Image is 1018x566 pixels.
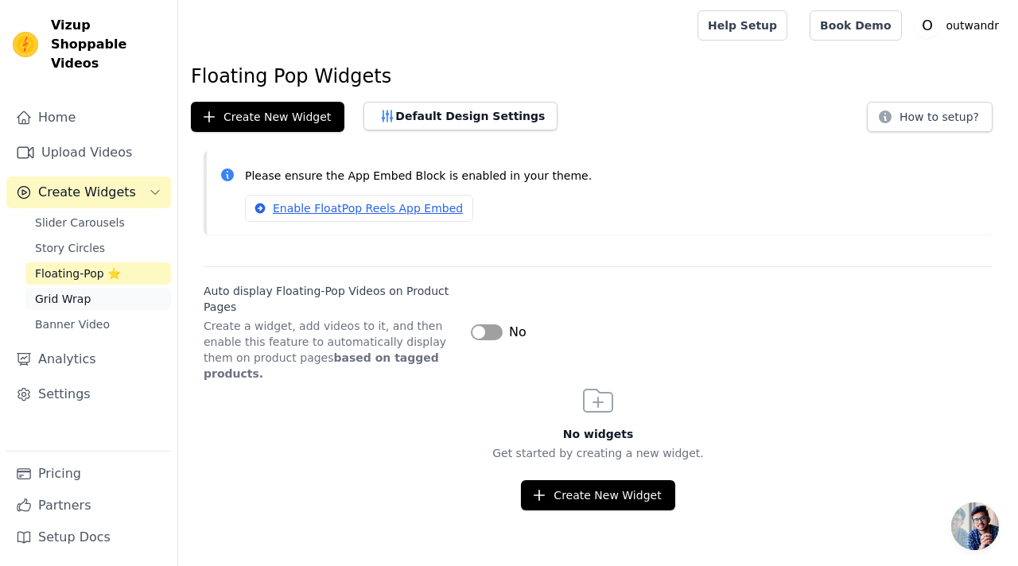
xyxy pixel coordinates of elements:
a: Floating-Pop ⭐ [25,262,171,285]
a: Upload Videos [6,137,171,169]
a: Banner Video [25,313,171,335]
span: Floating-Pop ⭐ [35,266,121,281]
a: Home [6,102,171,134]
a: Book Demo [810,10,901,41]
label: Auto display Floating-Pop Videos on Product Pages [204,283,458,315]
span: Story Circles [35,240,105,256]
p: Create a widget, add videos to it, and then enable this feature to automatically display them on ... [204,318,458,382]
span: No [509,323,526,342]
button: Default Design Settings [363,102,558,130]
span: Banner Video [35,316,110,332]
p: outwandr [940,11,1005,40]
span: Slider Carousels [35,215,125,231]
a: Slider Carousels [25,211,171,234]
button: Create New Widget [191,102,344,132]
a: Grid Wrap [25,288,171,310]
img: Vizup [13,32,38,57]
a: Enable FloatPop Reels App Embed [245,195,473,222]
text: O [922,17,933,33]
a: Help Setup [697,10,787,41]
span: Grid Wrap [35,291,91,307]
a: Story Circles [25,237,171,259]
p: Please ensure the App Embed Block is enabled in your theme. [245,167,980,185]
a: Pricing [6,458,171,490]
div: Open chat [951,502,999,550]
a: Partners [6,490,171,521]
a: Setup Docs [6,521,171,553]
button: Create New Widget [521,480,674,510]
span: Vizup Shoppable Videos [51,16,165,73]
button: No [471,323,526,342]
h1: Floating Pop Widgets [191,64,1005,89]
a: Settings [6,378,171,410]
span: Create Widgets [38,183,136,202]
a: Analytics [6,343,171,375]
a: How to setup? [867,113,993,128]
button: How to setup? [867,102,993,132]
p: Get started by creating a new widget. [178,445,1018,461]
button: O outwandr [915,11,1005,40]
h3: No widgets [178,426,1018,442]
strong: based on tagged products. [204,351,439,380]
button: Create Widgets [6,176,171,208]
